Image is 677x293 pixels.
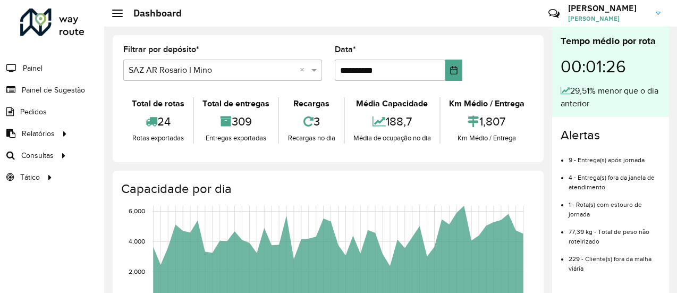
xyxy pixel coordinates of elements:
[569,219,661,246] li: 77,39 kg - Total de peso não roteirizado
[443,133,530,144] div: Km Médio / Entrega
[20,172,40,183] span: Tático
[129,268,145,275] text: 2,000
[568,3,648,13] h3: [PERSON_NAME]
[443,110,530,133] div: 1,807
[126,110,190,133] div: 24
[22,128,55,139] span: Relatórios
[569,165,661,192] li: 4 - Entrega(s) fora da janela de atendimento
[445,60,462,81] button: Choose Date
[561,128,661,143] h4: Alertas
[543,2,565,25] a: Contato Rápido
[282,110,341,133] div: 3
[568,14,648,23] span: [PERSON_NAME]
[569,147,661,165] li: 9 - Entrega(s) após jornada
[561,85,661,110] div: 29,51% menor que o dia anterior
[197,133,275,144] div: Entregas exportadas
[348,97,437,110] div: Média Capacidade
[20,106,47,118] span: Pedidos
[282,133,341,144] div: Recargas no dia
[335,43,356,56] label: Data
[569,192,661,219] li: 1 - Rota(s) com estouro de jornada
[123,43,199,56] label: Filtrar por depósito
[121,181,533,197] h4: Capacidade por dia
[129,238,145,245] text: 4,000
[126,97,190,110] div: Total de rotas
[443,97,530,110] div: Km Médio / Entrega
[348,110,437,133] div: 188,7
[561,34,661,48] div: Tempo médio por rota
[561,48,661,85] div: 00:01:26
[126,133,190,144] div: Rotas exportadas
[123,7,182,19] h2: Dashboard
[23,63,43,74] span: Painel
[129,208,145,215] text: 6,000
[197,110,275,133] div: 309
[300,64,309,77] span: Clear all
[22,85,85,96] span: Painel de Sugestão
[348,133,437,144] div: Média de ocupação no dia
[21,150,54,161] span: Consultas
[197,97,275,110] div: Total de entregas
[569,246,661,273] li: 229 - Cliente(s) fora da malha viária
[282,97,341,110] div: Recargas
